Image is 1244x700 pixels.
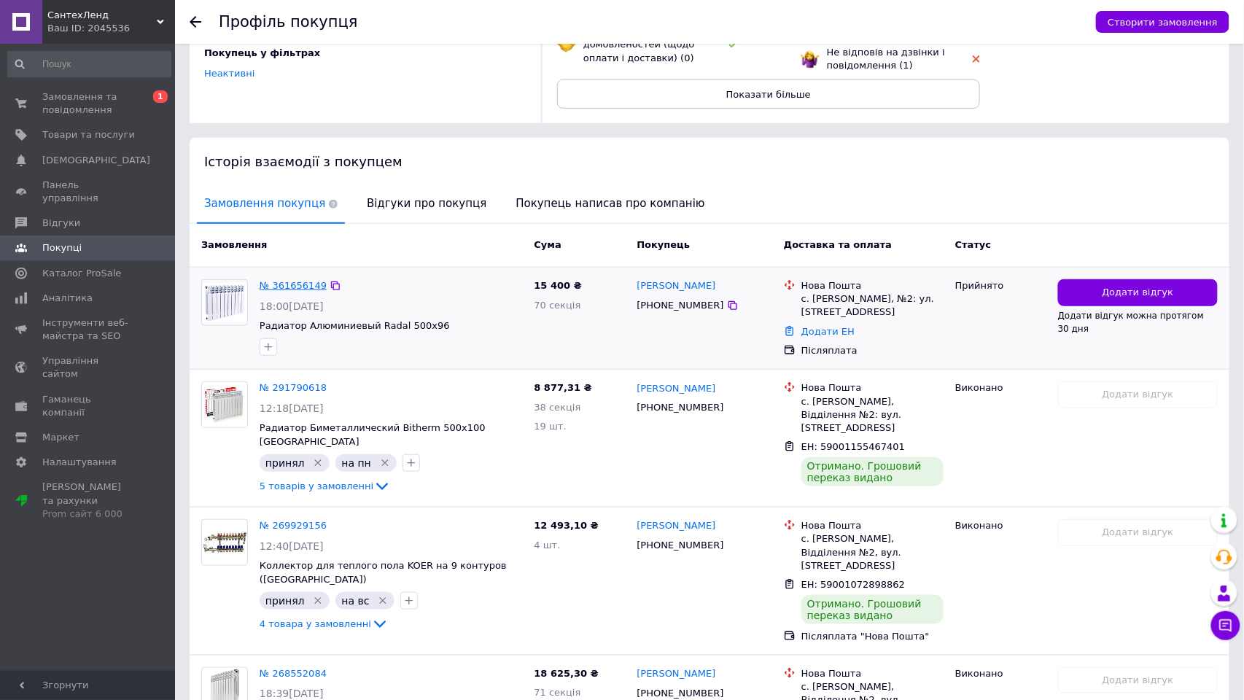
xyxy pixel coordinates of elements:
img: Фото товару [202,532,247,553]
a: [PERSON_NAME] [637,519,716,533]
span: 70 секція [534,300,581,311]
span: ЕН: 59001155467401 [801,441,905,452]
img: emoji [801,50,820,69]
span: на пн [341,457,371,469]
span: 4 шт. [534,540,561,551]
h1: Профіль покупця [219,13,358,31]
span: на вс [341,595,369,607]
span: Товари та послуги [42,128,135,141]
a: № 361656149 [260,280,327,291]
span: 15 400 ₴ [534,280,582,291]
button: Створити замовлення [1096,11,1229,33]
div: Ваш ID: 2045536 [47,22,175,35]
div: Нова Пошта [801,381,944,394]
div: Prom сайт 6 000 [42,507,135,521]
span: Відгуки [42,217,80,230]
span: 18:00[DATE] [260,300,324,312]
span: 38 секція [534,402,581,413]
div: с. [PERSON_NAME], №2: ул. [STREET_ADDRESS] [801,292,944,319]
span: Історія взаємодії з покупцем [204,154,403,169]
a: [PERSON_NAME] [637,279,716,293]
a: Додати ЕН [801,326,855,337]
span: Каталог ProSale [42,267,121,280]
a: № 291790618 [260,382,327,393]
button: Додати відгук [1058,279,1218,306]
span: Маркет [42,431,79,444]
div: [PHONE_NUMBER] [634,296,727,315]
img: rating-tag-type [729,42,737,48]
a: Радиатор Биметаллический Bitherm 500x100 [GEOGRAPHIC_DATA] [260,422,486,447]
a: Радиатор Алюминиевый Radal 500х96 [260,320,450,331]
span: 1 [153,90,168,103]
span: 19 шт. [534,421,567,432]
span: СантехЛенд [47,9,157,22]
span: 18:39[DATE] [260,688,324,699]
span: 4 товара у замовленні [260,618,371,629]
span: ЕН: 59001072898862 [801,579,905,590]
div: Виконано [955,381,1046,394]
a: № 268552084 [260,668,327,679]
span: 12 493,10 ₴ [534,520,599,531]
div: Повернутися назад [190,16,201,28]
img: rating-tag-type [973,55,980,63]
div: Виконано [955,667,1046,680]
a: [PERSON_NAME] [637,667,716,681]
span: 5 товарів у замовленні [260,481,373,491]
div: Виконано [955,519,1046,532]
a: Фото товару [201,381,248,428]
span: Замовлення та повідомлення [42,90,135,117]
span: Замовлення [201,239,267,250]
span: Додати відгук [1103,286,1174,300]
span: Гаманець компанії [42,393,135,419]
span: Відгуки про покупця [359,185,494,222]
span: Показати більше [726,89,811,100]
div: Нова Пошта [801,667,944,680]
span: Покупець [637,239,691,250]
input: Пошук [7,51,171,77]
div: Отримано. Грошовий переказ видано [801,457,944,486]
span: Аналітика [42,292,93,305]
span: Покупці [42,241,82,254]
span: Додати відгук можна протягом 30 дня [1058,311,1204,334]
a: Неактивні [204,68,254,79]
a: 4 товара у замовленні [260,618,389,629]
div: [PHONE_NUMBER] [634,398,727,417]
img: emoji [557,35,576,54]
img: Фото товару [202,283,247,323]
a: Коллектор для теплого пола KOER на 9 контуров ([GEOGRAPHIC_DATA]) [260,560,507,585]
button: Чат з покупцем [1211,611,1240,640]
div: Нова Пошта [801,279,944,292]
span: Cума [534,239,561,250]
svg: Видалити мітку [312,595,324,607]
span: 12:18[DATE] [260,402,324,414]
div: Покупець у фільтрах [204,47,523,60]
span: 18 625,30 ₴ [534,668,599,679]
span: 71 секція [534,687,581,698]
span: 8 877,31 ₴ [534,382,592,393]
span: Дотримується домовленостей (щодо оплати і доставки) (0) [583,26,695,63]
img: Фото товару [202,382,247,427]
span: Не відповів на дзвінки і повідомлення (1) [827,47,945,71]
span: Замовлення покупця [197,185,345,222]
span: Налаштування [42,456,117,469]
div: [PHONE_NUMBER] [634,536,727,555]
span: Панель управління [42,179,135,205]
span: Покупець написав про компанію [509,185,712,222]
svg: Видалити мітку [312,457,324,469]
div: Післяплата "Нова Пошта" [801,630,944,643]
svg: Видалити мітку [377,595,389,607]
div: с. [PERSON_NAME], Відділення №2, вул. [STREET_ADDRESS] [801,532,944,572]
a: Фото товару [201,279,248,326]
div: с. [PERSON_NAME], Відділення №2: вул. [STREET_ADDRESS] [801,395,944,435]
span: Створити замовлення [1108,17,1218,28]
span: [DEMOGRAPHIC_DATA] [42,154,150,167]
div: Отримано. Грошовий переказ видано [801,595,944,624]
div: Нова Пошта [801,519,944,532]
span: 12:40[DATE] [260,540,324,552]
div: Післяплата [801,344,944,357]
span: Управління сайтом [42,354,135,381]
a: 5 товарів у замовленні [260,481,391,491]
